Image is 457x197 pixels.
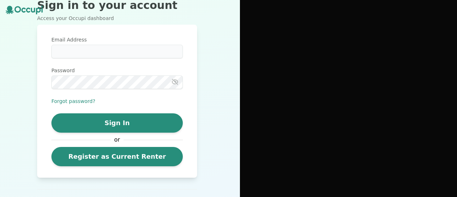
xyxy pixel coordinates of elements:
button: Sign In [51,113,183,133]
a: Register as Current Renter [51,147,183,166]
label: Password [51,67,183,74]
button: Forgot password? [51,98,95,105]
p: Access your Occupi dashboard [37,15,197,22]
span: or [111,136,124,144]
label: Email Address [51,36,183,43]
